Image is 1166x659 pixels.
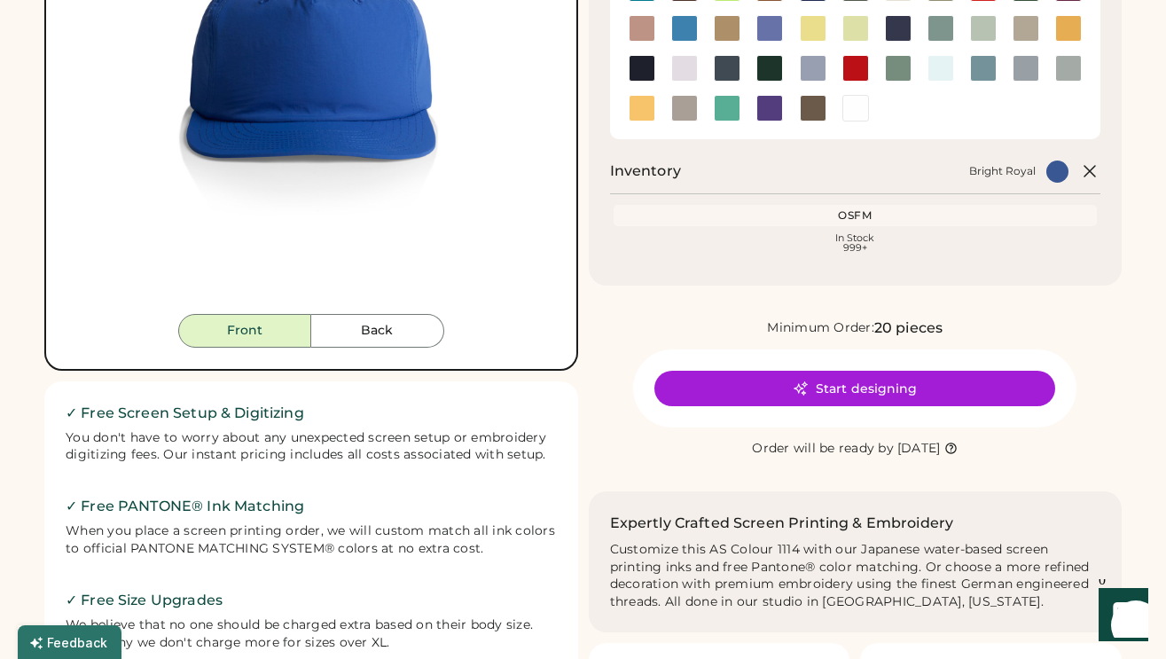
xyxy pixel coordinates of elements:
[874,318,943,339] div: 20 pieces
[66,590,557,611] h2: ✓ Free Size Upgrades
[66,616,557,652] div: We believe that no one should be charged extra based on their body size. That's why we don't char...
[897,440,941,458] div: [DATE]
[66,496,557,517] h2: ✓ Free PANTONE® Ink Matching
[617,233,1094,253] div: In Stock 999+
[610,161,681,182] h2: Inventory
[311,314,444,348] button: Back
[617,208,1094,223] div: OSFM
[767,319,874,337] div: Minimum Order:
[752,440,894,458] div: Order will be ready by
[66,403,557,424] h2: ✓ Free Screen Setup & Digitizing
[654,371,1055,406] button: Start designing
[66,429,557,465] div: You don't have to worry about any unexpected screen setup or embroidery digitizing fees. Our inst...
[969,164,1036,178] div: Bright Royal
[66,522,557,558] div: When you place a screen printing order, we will custom match all ink colors to official PANTONE M...
[610,541,1101,612] div: Customize this AS Colour 1114 with our Japanese water-based screen printing inks and free Pantone...
[610,513,954,534] h2: Expertly Crafted Screen Printing & Embroidery
[1082,579,1158,655] iframe: Front Chat
[178,314,311,348] button: Front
